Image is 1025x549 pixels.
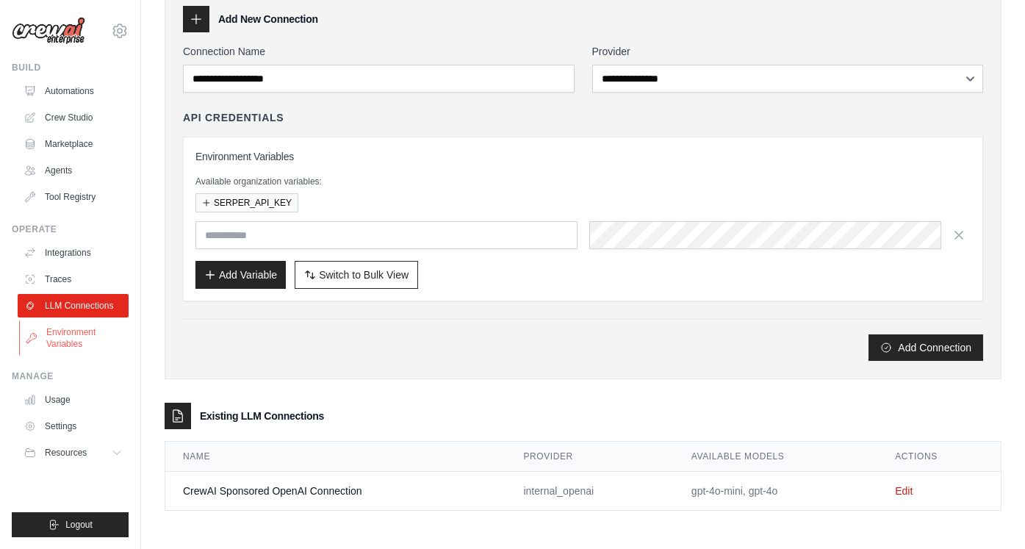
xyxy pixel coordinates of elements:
[18,441,129,464] button: Resources
[12,17,85,45] img: Logo
[195,193,298,212] button: SERPER_API_KEY
[18,388,129,412] a: Usage
[183,44,575,59] label: Connection Name
[195,149,971,164] h3: Environment Variables
[18,159,129,182] a: Agents
[319,268,409,282] span: Switch to Bulk View
[18,268,129,291] a: Traces
[12,62,129,73] div: Build
[895,485,913,497] a: Edit
[18,294,129,317] a: LLM Connections
[18,185,129,209] a: Tool Registry
[18,79,129,103] a: Automations
[19,320,130,356] a: Environment Variables
[12,370,129,382] div: Manage
[674,472,877,511] td: gpt-4o-mini, gpt-4o
[183,110,284,125] h4: API Credentials
[195,176,971,187] p: Available organization variables:
[12,223,129,235] div: Operate
[195,261,286,289] button: Add Variable
[506,472,673,511] td: internal_openai
[65,519,93,531] span: Logout
[165,442,506,472] th: Name
[218,12,318,26] h3: Add New Connection
[18,415,129,438] a: Settings
[165,472,506,511] td: CrewAI Sponsored OpenAI Connection
[18,132,129,156] a: Marketplace
[868,334,983,361] button: Add Connection
[674,442,877,472] th: Available Models
[877,442,1001,472] th: Actions
[295,261,418,289] button: Switch to Bulk View
[506,442,673,472] th: Provider
[18,241,129,265] a: Integrations
[200,409,324,423] h3: Existing LLM Connections
[18,106,129,129] a: Crew Studio
[45,447,87,459] span: Resources
[592,44,984,59] label: Provider
[12,512,129,537] button: Logout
